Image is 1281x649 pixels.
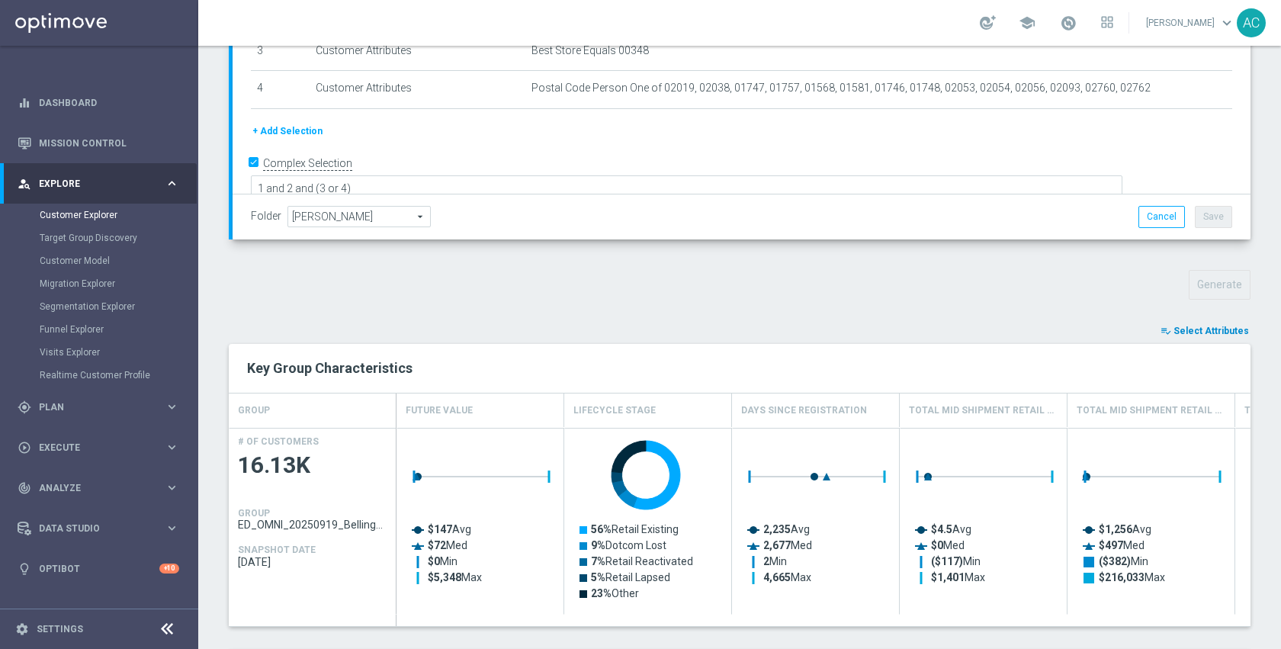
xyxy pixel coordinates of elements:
[18,548,179,589] div: Optibot
[40,255,159,267] a: Customer Model
[40,209,159,221] a: Customer Explorer
[251,71,310,109] td: 4
[18,481,31,495] i: track_changes
[238,545,316,555] h4: SNAPSHOT DATE
[591,539,666,551] text: Dotcom Lost
[17,97,180,109] button: equalizer Dashboard
[40,369,159,381] a: Realtime Customer Profile
[1173,326,1249,336] span: Select Attributes
[238,451,387,480] span: 16.13K
[39,82,179,123] a: Dashboard
[18,400,165,414] div: Plan
[18,400,31,414] i: gps_fixed
[1099,555,1148,568] text: Min
[931,571,965,583] tspan: $1,401
[39,179,165,188] span: Explore
[931,571,985,583] text: Max
[40,227,197,249] div: Target Group Discovery
[40,300,159,313] a: Segmentation Explorer
[591,523,679,535] text: Retail Existing
[1161,326,1171,336] i: playlist_add_check
[17,178,180,190] div: person_search Explore keyboard_arrow_right
[17,137,180,149] button: Mission Control
[763,539,812,551] text: Med
[763,523,810,535] text: Avg
[18,96,31,110] i: equalizer
[763,571,791,583] tspan: 4,665
[39,524,165,533] span: Data Studio
[251,33,310,71] td: 3
[406,397,473,424] h4: Future Value
[238,556,387,568] span: 2025-09-10
[165,176,179,191] i: keyboard_arrow_right
[1189,270,1250,300] button: Generate
[18,177,165,191] div: Explore
[310,33,525,71] td: Customer Attributes
[591,539,605,551] tspan: 9%
[40,204,197,227] div: Customer Explorer
[591,555,693,567] text: Retail Reactivated
[263,156,352,171] label: Complex Selection
[251,210,281,223] label: Folder
[1099,571,1145,583] tspan: $216,033
[229,428,396,615] div: Press SPACE to select this row.
[573,397,656,424] h4: Lifecycle Stage
[1019,14,1035,31] span: school
[39,403,165,412] span: Plan
[238,519,387,531] span: ED_OMNI_20250919_Bellingham_Bin_Wins
[17,522,180,535] button: Data Studio keyboard_arrow_right
[428,539,467,551] text: Med
[428,539,446,551] tspan: $72
[18,123,179,163] div: Mission Control
[39,548,159,589] a: Optibot
[18,522,165,535] div: Data Studio
[428,571,482,583] text: Max
[40,346,159,358] a: Visits Explorer
[251,123,324,140] button: + Add Selection
[15,622,29,636] i: settings
[40,364,197,387] div: Realtime Customer Profile
[1195,206,1232,227] button: Save
[17,563,180,575] button: lightbulb Optibot +10
[591,587,612,599] tspan: 23%
[39,443,165,452] span: Execute
[931,539,965,551] text: Med
[40,278,159,290] a: Migration Explorer
[40,323,159,336] a: Funnel Explorer
[763,523,791,535] tspan: 2,235
[1145,11,1237,34] a: [PERSON_NAME]keyboard_arrow_down
[17,482,180,494] button: track_changes Analyze keyboard_arrow_right
[40,295,197,318] div: Segmentation Explorer
[763,555,769,567] tspan: 2
[238,436,319,447] h4: # OF CUSTOMERS
[1099,539,1123,551] tspan: $497
[18,441,31,455] i: play_circle_outline
[931,523,952,535] tspan: $4.5
[1138,206,1185,227] button: Cancel
[1159,323,1250,339] button: playlist_add_check Select Attributes
[741,397,867,424] h4: Days Since Registration
[591,523,612,535] tspan: 56%
[428,555,457,567] text: Min
[310,71,525,109] td: Customer Attributes
[1077,397,1225,424] h4: Total Mid Shipment Retail Transaction Amount
[931,539,943,551] tspan: $0
[18,177,31,191] i: person_search
[591,587,639,599] text: Other
[531,82,1151,95] span: Postal Code Person One of 02019, 02038, 01747, 01757, 01568, 01581, 01746, 01748, 02053, 02054, 0...
[1218,14,1235,31] span: keyboard_arrow_down
[17,442,180,454] button: play_circle_outline Execute keyboard_arrow_right
[1099,555,1131,568] tspan: ($382)
[17,401,180,413] button: gps_fixed Plan keyboard_arrow_right
[1237,8,1266,37] div: AC
[165,440,179,455] i: keyboard_arrow_right
[428,571,461,583] tspan: $5,348
[40,232,159,244] a: Target Group Discovery
[165,480,179,495] i: keyboard_arrow_right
